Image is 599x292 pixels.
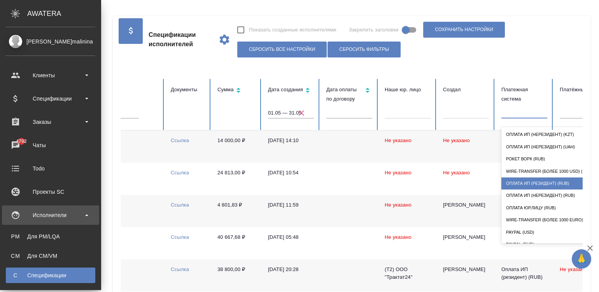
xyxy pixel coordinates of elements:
[262,163,320,195] td: [DATE] 10:54
[443,85,489,94] div: Создал
[385,137,412,143] span: Не указано
[6,186,95,198] div: Проекты SC
[326,85,372,104] div: Сортировка
[349,26,399,34] span: Закрепить заголовки
[443,137,470,143] span: Не указано
[6,209,95,221] div: Исполнители
[6,37,95,46] div: [PERSON_NAME]malinina
[560,266,587,272] span: Не указано
[149,30,212,49] span: Спецификации исполнителей
[339,46,389,53] span: Сбросить фильтры
[237,42,327,57] button: Сбросить все настройки
[437,227,495,259] td: [PERSON_NAME]
[495,163,553,195] td: Рокет ворк (RUB)
[262,195,320,227] td: [DATE] 11:59
[171,234,189,240] a: Ссылка
[171,266,189,272] a: Ссылка
[435,26,493,33] span: Сохранить настройки
[6,70,95,81] div: Клиенты
[217,85,256,96] div: Сортировка
[495,227,553,259] td: Рокет ворк (RUB)
[10,271,91,279] div: Спецификации
[211,227,262,259] td: 40 667,68 ₽
[171,202,189,208] a: Ссылка
[262,259,320,292] td: [DATE] 20:28
[2,182,99,202] a: Проекты SC
[443,170,470,176] span: Не указано
[211,195,262,227] td: 4 801,83 ₽
[575,251,588,267] span: 🙏
[211,259,262,292] td: 38 800,00 ₽
[10,233,91,240] div: Для PM/LQA
[6,93,95,104] div: Спецификации
[249,46,315,53] span: Сбросить все настройки
[385,202,412,208] span: Не указано
[501,85,547,104] div: Платежная система
[437,195,495,227] td: [PERSON_NAME]
[378,259,437,292] td: (Т2) ООО "Трактат24"
[11,137,31,145] span: 4792
[211,163,262,195] td: 24 813,00 ₽
[495,259,553,292] td: Оплата ИП (резидент) (RUB)
[171,170,189,176] a: Ссылка
[268,85,314,96] div: Сортировка
[437,259,495,292] td: [PERSON_NAME]
[10,252,91,260] div: Для CM/VM
[171,85,205,94] div: Документы
[2,159,99,178] a: Todo
[262,227,320,259] td: [DATE] 05:48
[328,42,401,57] button: Сбросить фильтры
[27,6,101,21] div: AWATERA
[423,22,505,38] button: Сохранить настройки
[385,234,412,240] span: Не указано
[6,229,95,244] a: PMДля PM/LQA
[211,130,262,163] td: 14 000,00 ₽
[6,116,95,128] div: Заказы
[171,137,189,143] a: Ссылка
[262,130,320,163] td: [DATE] 14:10
[6,268,95,283] a: ССпецификации
[385,170,412,176] span: Не указано
[6,248,95,264] a: CMДля CM/VM
[385,85,431,94] div: Наше юр. лицо
[6,139,95,151] div: Чаты
[6,163,95,174] div: Todo
[495,130,553,163] td: SmartCat (RUB)
[572,249,591,269] button: 🙏
[495,195,553,227] td: Рокет ворк (RUB)
[2,136,99,155] a: 4792Чаты
[249,26,336,34] span: Показать созданные исполнителями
